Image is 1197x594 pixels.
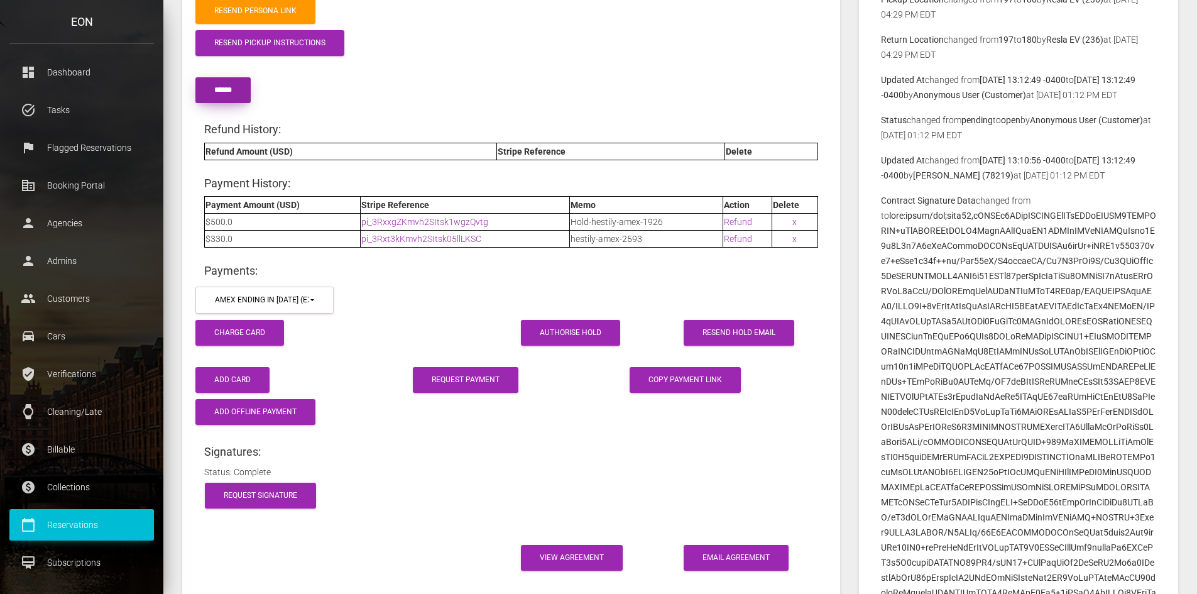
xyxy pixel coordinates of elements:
[361,234,481,244] a: pi_3Rxt3kKmvh2SItsk05llLKSC
[19,440,145,459] p: Billable
[792,234,797,244] a: x
[9,471,154,503] a: paid Collections
[19,478,145,497] p: Collections
[195,367,270,393] button: Add Card
[19,138,145,157] p: Flagged Reservations
[195,287,334,314] button: amex ending in 1926 (exp. 2/2029)
[9,57,154,88] a: dashboard Dashboard
[881,35,944,45] b: Return Location
[19,214,145,233] p: Agencies
[570,213,723,230] td: Hold-hestily-amex-1926
[521,545,623,571] a: View Agreement
[684,320,794,346] a: Resend Hold Email
[998,35,1014,45] b: 197
[980,75,1066,85] b: [DATE] 13:12:49 -0400
[684,545,789,571] a: Email Agreement
[792,217,797,227] a: x
[881,113,1156,143] p: changed from to by at [DATE] 01:12 PM EDT
[961,115,993,125] b: pending
[361,196,570,213] th: Stripe Reference
[9,94,154,126] a: task_alt Tasks
[204,444,818,459] h4: Signatures:
[19,515,145,534] p: Reservations
[881,155,925,165] b: Updated At
[9,509,154,541] a: calendar_today Reservations
[881,75,925,85] b: Updated At
[570,230,723,247] td: hestily-amex-2593
[9,358,154,390] a: verified_user Verifications
[19,176,145,195] p: Booking Portal
[570,196,723,213] th: Memo
[881,72,1156,102] p: changed from to by at [DATE] 01:12 PM EDT
[913,170,1014,180] b: [PERSON_NAME] (78219)
[881,32,1156,62] p: changed from to by at [DATE] 04:29 PM EDT
[195,30,344,56] a: Resend Pickup Instructions
[881,153,1156,183] p: changed from to by at [DATE] 01:12 PM EDT
[204,121,818,137] h4: Refund History:
[881,195,976,206] b: Contract Signature Data
[19,327,145,346] p: Cars
[19,553,145,572] p: Subscriptions
[724,217,752,227] a: Refund
[205,213,361,230] td: $500.0
[9,434,154,465] a: paid Billable
[205,230,361,247] td: $330.0
[630,367,741,393] button: Copy payment link
[195,399,315,425] button: Add Offline Payment
[195,465,828,480] div: Status: Complete
[1001,115,1020,125] b: open
[9,283,154,314] a: people Customers
[724,234,752,244] a: Refund
[9,170,154,201] a: corporate_fare Booking Portal
[19,402,145,421] p: Cleaning/Late
[980,155,1066,165] b: [DATE] 13:10:56 -0400
[19,101,145,119] p: Tasks
[1046,35,1103,45] b: Resla EV (236)
[9,547,154,578] a: card_membership Subscriptions
[361,217,488,227] a: pi_3RxxgZKmvh2SItsk1wgzQvtg
[1022,35,1037,45] b: 180
[413,367,518,393] a: Request Payment
[1030,115,1143,125] b: Anonymous User (Customer)
[215,295,309,305] div: amex ending in [DATE] (exp. 2/2029)
[9,396,154,427] a: watch Cleaning/Late
[204,263,818,278] h4: Payments:
[195,320,284,346] button: Charge Card
[205,196,361,213] th: Payment Amount (USD)
[19,63,145,82] p: Dashboard
[521,320,620,346] button: Authorise Hold
[9,321,154,352] a: drive_eta Cars
[9,132,154,163] a: flag Flagged Reservations
[9,245,154,277] a: person Admins
[723,196,772,213] th: Action
[772,196,817,213] th: Delete
[913,90,1026,100] b: Anonymous User (Customer)
[881,115,907,125] b: Status
[725,143,817,160] th: Delete
[19,365,145,383] p: Verifications
[19,289,145,308] p: Customers
[496,143,724,160] th: Stripe Reference
[204,175,818,191] h4: Payment History:
[205,143,497,160] th: Refund Amount (USD)
[9,207,154,239] a: person Agencies
[205,483,316,509] a: Request Signature
[19,251,145,270] p: Admins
